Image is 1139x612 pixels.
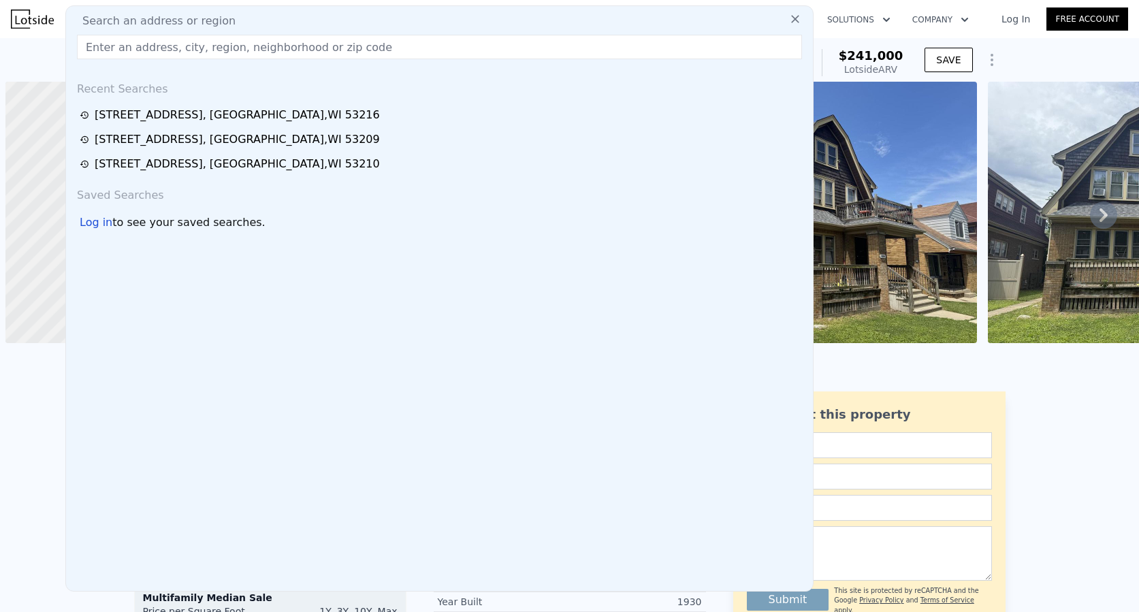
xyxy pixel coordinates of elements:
[80,156,803,172] a: [STREET_ADDRESS], [GEOGRAPHIC_DATA],WI 53210
[438,595,570,609] div: Year Built
[95,156,380,172] div: [STREET_ADDRESS] , [GEOGRAPHIC_DATA] , WI 53210
[71,176,807,209] div: Saved Searches
[80,131,803,148] a: [STREET_ADDRESS], [GEOGRAPHIC_DATA],WI 53209
[11,10,54,29] img: Lotside
[71,70,807,103] div: Recent Searches
[901,7,980,32] button: Company
[747,589,829,611] button: Submit
[839,63,903,76] div: Lotside ARV
[95,131,380,148] div: [STREET_ADDRESS] , [GEOGRAPHIC_DATA] , WI 53209
[859,596,903,604] a: Privacy Policy
[985,12,1046,26] a: Log In
[978,46,1006,74] button: Show Options
[71,13,236,29] span: Search an address or region
[747,495,992,521] input: Phone
[570,595,702,609] div: 1930
[80,107,803,123] a: [STREET_ADDRESS], [GEOGRAPHIC_DATA],WI 53216
[839,48,903,63] span: $241,000
[112,214,265,231] span: to see your saved searches.
[95,107,380,123] div: [STREET_ADDRESS] , [GEOGRAPHIC_DATA] , WI 53216
[77,35,802,59] input: Enter an address, city, region, neighborhood or zip code
[747,432,992,458] input: Name
[816,7,901,32] button: Solutions
[80,214,112,231] div: Log in
[1046,7,1128,31] a: Free Account
[925,48,972,72] button: SAVE
[143,591,398,605] div: Multifamily Median Sale
[920,596,974,604] a: Terms of Service
[747,405,992,424] div: Ask about this property
[747,464,992,489] input: Email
